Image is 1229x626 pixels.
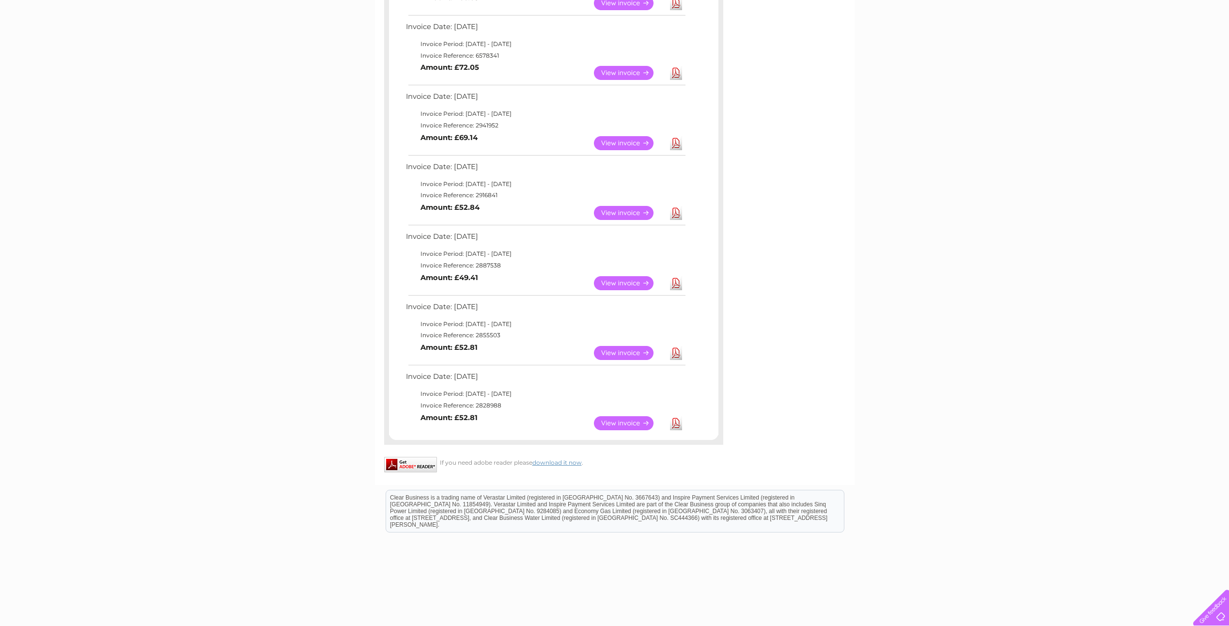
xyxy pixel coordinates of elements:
a: Blog [1145,41,1159,48]
a: Telecoms [1110,41,1139,48]
a: View [594,416,665,430]
td: Invoice Reference: 2855503 [404,329,687,341]
td: Invoice Date: [DATE] [404,230,687,248]
b: Amount: £52.81 [420,413,478,422]
a: download it now [532,459,582,466]
b: Amount: £52.84 [420,203,480,212]
td: Invoice Period: [DATE] - [DATE] [404,108,687,120]
td: Invoice Reference: 2828988 [404,400,687,411]
a: View [594,276,665,290]
a: View [594,346,665,360]
td: Invoice Period: [DATE] - [DATE] [404,388,687,400]
b: Amount: £49.41 [420,273,478,282]
a: Contact [1165,41,1188,48]
td: Invoice Period: [DATE] - [DATE] [404,38,687,50]
a: 0333 014 3131 [1046,5,1113,17]
a: Water [1058,41,1077,48]
a: Download [670,276,682,290]
b: Amount: £52.81 [420,343,478,352]
td: Invoice Date: [DATE] [404,160,687,178]
a: View [594,206,665,220]
td: Invoice Reference: 2887538 [404,260,687,271]
td: Invoice Date: [DATE] [404,300,687,318]
a: View [594,66,665,80]
div: If you need adobe reader please . [384,457,723,466]
td: Invoice Period: [DATE] - [DATE] [404,178,687,190]
a: Log out [1197,41,1220,48]
a: Download [670,346,682,360]
td: Invoice Reference: 2941952 [404,120,687,131]
td: Invoice Period: [DATE] - [DATE] [404,318,687,330]
b: Amount: £69.14 [420,133,478,142]
a: View [594,136,665,150]
a: Download [670,206,682,220]
td: Invoice Date: [DATE] [404,20,687,38]
td: Invoice Date: [DATE] [404,90,687,108]
b: Amount: £72.05 [420,63,479,72]
a: Download [670,136,682,150]
img: logo.png [43,25,93,55]
a: Download [670,66,682,80]
td: Invoice Period: [DATE] - [DATE] [404,248,687,260]
a: Energy [1083,41,1104,48]
td: Invoice Reference: 6578341 [404,50,687,62]
td: Invoice Date: [DATE] [404,370,687,388]
div: Clear Business is a trading name of Verastar Limited (registered in [GEOGRAPHIC_DATA] No. 3667643... [386,5,844,47]
a: Download [670,416,682,430]
td: Invoice Reference: 2916841 [404,189,687,201]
